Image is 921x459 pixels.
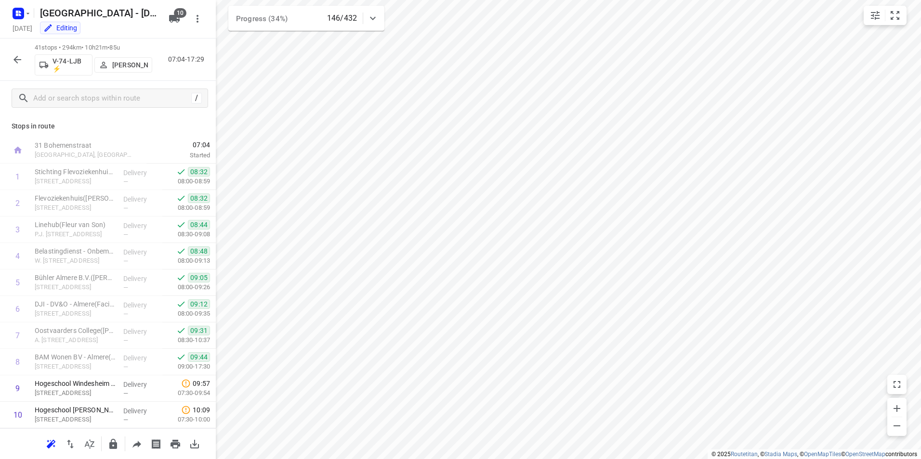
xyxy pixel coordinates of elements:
[35,167,116,177] p: Stichting Flevoziekenhuis(Romina Postma-Ipema)
[15,252,20,261] div: 4
[176,220,186,229] svg: Done
[15,331,20,340] div: 7
[123,231,128,238] span: —
[53,57,88,73] p: V-74-LJB ⚡
[35,193,116,203] p: Flevoziekenhuis(Romina Postma-Ipema)
[327,13,357,24] p: 146/432
[61,439,80,448] span: Reverse route
[35,415,116,424] p: [STREET_ADDRESS]
[15,357,20,367] div: 8
[35,273,116,282] p: Bühler Almere B.V.(Margreet Vos)
[80,439,99,448] span: Sort by time window
[12,121,204,131] p: Stops in route
[35,299,116,309] p: DJI - DV&O - Almere(Facilitair)
[15,172,20,181] div: 1
[176,326,186,335] svg: Done
[188,352,210,362] span: 09:44
[35,405,116,415] p: Hogeschool Windesheim - Almere(Nicole of Marlou de Bruijn of Meijer zu Schlochtern)
[123,327,159,336] p: Delivery
[181,379,191,388] svg: Late
[35,282,116,292] p: [STREET_ADDRESS]
[176,299,186,309] svg: Done
[13,410,22,420] div: 10
[35,229,116,239] p: P.J. [STREET_ADDRESS]
[228,6,384,31] div: Progress (34%)146/432
[146,439,166,448] span: Print shipping labels
[176,273,186,282] svg: Done
[123,300,159,310] p: Delivery
[162,177,210,186] p: 08:00-08:59
[15,278,20,287] div: 5
[94,57,152,73] button: [PERSON_NAME]
[123,178,128,185] span: —
[35,326,116,335] p: Oostvaarders College(Nienke Woortmeijer)
[123,390,128,397] span: —
[162,229,210,239] p: 08:30-09:08
[123,257,128,265] span: —
[193,379,210,388] span: 09:57
[123,353,159,363] p: Delivery
[123,363,128,370] span: —
[123,274,159,283] p: Delivery
[166,439,185,448] span: Print route
[35,140,135,150] p: 31 Bohemenstraat
[109,44,119,51] span: 85u
[193,405,210,415] span: 10:09
[165,9,184,28] button: 10
[35,54,92,76] button: V-74-LJB ⚡
[176,352,186,362] svg: Done
[35,203,116,213] p: [STREET_ADDRESS]
[123,194,159,204] p: Delivery
[731,451,758,458] a: Routetitan
[123,204,128,212] span: —
[35,220,116,229] p: Linehub(Fleur van Son)
[864,6,907,25] div: small contained button group
[188,193,210,203] span: 08:32
[176,167,186,177] svg: Done
[107,44,109,51] span: •
[41,439,61,448] span: Reoptimize route
[804,451,841,458] a: OpenMapTiles
[123,168,159,178] p: Delivery
[123,284,128,291] span: —
[35,309,116,319] p: Bakkenzuigerstraat 1, Almere
[181,405,191,415] svg: Late
[185,439,204,448] span: Download route
[123,247,159,257] p: Delivery
[127,439,146,448] span: Share route
[188,299,210,309] span: 09:12
[35,150,135,160] p: [GEOGRAPHIC_DATA], [GEOGRAPHIC_DATA]
[123,221,159,230] p: Delivery
[104,434,123,454] button: Lock route
[711,451,917,458] li: © 2025 , © , © © contributors
[162,282,210,292] p: 08:00-09:26
[123,416,128,423] span: —
[764,451,797,458] a: Stadia Maps
[36,5,161,21] h5: Rename
[35,362,116,371] p: [STREET_ADDRESS]
[188,326,210,335] span: 09:31
[123,406,159,416] p: Delivery
[188,167,210,177] span: 08:32
[162,388,210,398] p: 07:30-09:54
[162,335,210,345] p: 08:30-10:37
[35,388,116,398] p: Stadhuisstraat 18, Almere
[146,140,210,150] span: 07:04
[162,203,210,213] p: 08:00-08:59
[162,256,210,266] p: 08:00-09:13
[123,380,159,389] p: Delivery
[35,379,116,388] p: Hogeschool Windesheim - Buitenlocatie Almere(Nicole of Marlou de Bruijn of Meijer zu Schlochtern)
[123,310,128,318] span: —
[845,451,885,458] a: OpenStreetMap
[112,61,148,69] p: [PERSON_NAME]
[176,246,186,256] svg: Done
[123,337,128,344] span: —
[188,220,210,229] span: 08:44
[162,309,210,319] p: 08:00-09:35
[35,335,116,345] p: A. [STREET_ADDRESS]
[35,43,152,52] p: 41 stops • 294km • 10h21m
[43,23,77,33] div: You are currently in edit mode.
[188,273,210,282] span: 09:05
[146,151,210,160] p: Started
[35,246,116,256] p: Belastingdienst - Onbemand - Almere(Operationele Afdeling Facilitaire Dienst)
